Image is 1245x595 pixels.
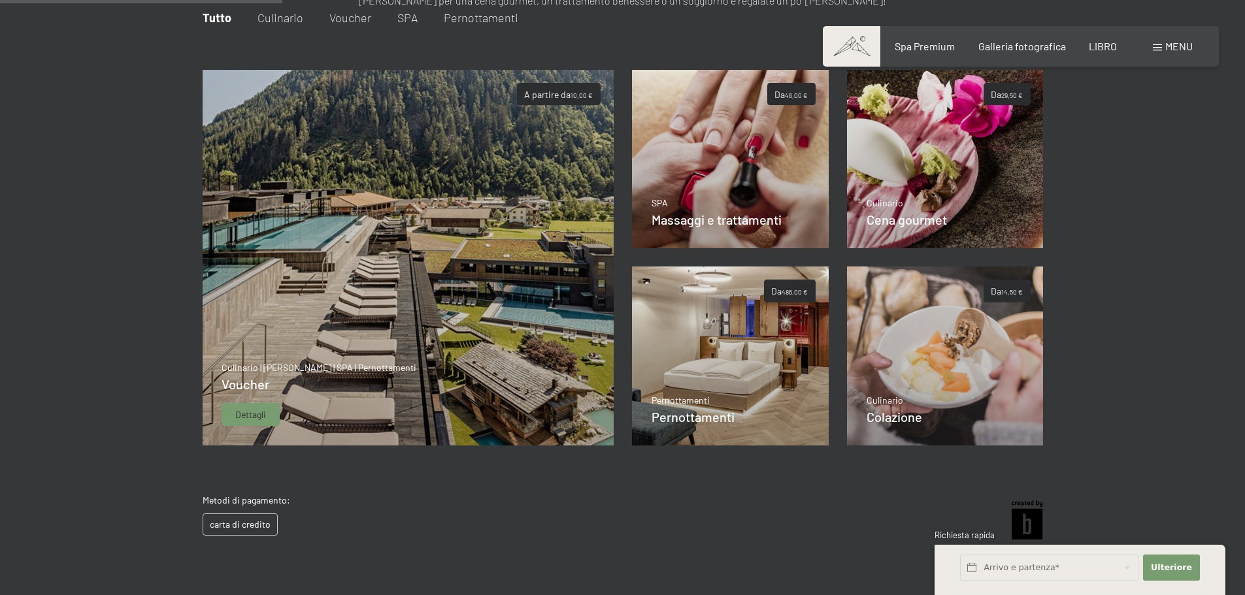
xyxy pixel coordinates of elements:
a: Galleria fotografica [978,40,1066,52]
button: Ulteriore [1143,555,1199,581]
font: Ulteriore [1151,562,1192,572]
a: LIBRO [1089,40,1117,52]
a: Spa Premium [895,40,955,52]
font: Richiesta rapida [935,530,995,540]
font: menu [1165,40,1193,52]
